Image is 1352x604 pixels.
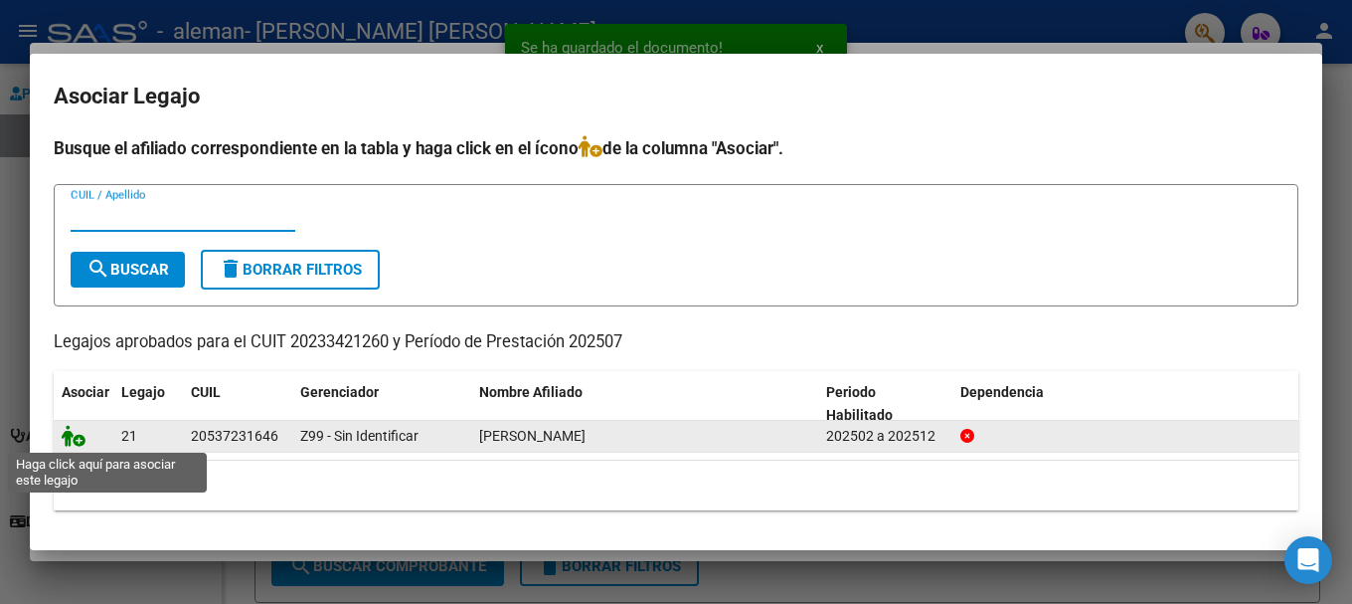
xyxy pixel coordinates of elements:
[300,384,379,400] span: Gerenciador
[292,371,471,437] datatable-header-cell: Gerenciador
[54,461,1298,510] div: 1 registros
[86,261,169,279] span: Buscar
[54,78,1298,115] h2: Asociar Legajo
[71,252,185,288] button: Buscar
[54,371,113,437] datatable-header-cell: Asociar
[183,371,292,437] datatable-header-cell: CUIL
[818,371,952,437] datatable-header-cell: Periodo Habilitado
[62,384,109,400] span: Asociar
[219,261,362,279] span: Borrar Filtros
[1284,536,1332,584] div: Open Intercom Messenger
[479,428,586,444] span: PASCUAL DANIEL EMILIANO
[952,371,1299,437] datatable-header-cell: Dependencia
[300,428,419,444] span: Z99 - Sin Identificar
[219,257,243,281] mat-icon: delete
[960,384,1044,400] span: Dependencia
[121,384,165,400] span: Legajo
[54,330,1298,355] p: Legajos aprobados para el CUIT 20233421260 y Período de Prestación 202507
[191,425,278,448] div: 20537231646
[54,135,1298,161] h4: Busque el afiliado correspondiente en la tabla y haga click en el ícono de la columna "Asociar".
[121,428,137,444] span: 21
[191,384,221,400] span: CUIL
[201,250,380,290] button: Borrar Filtros
[479,384,583,400] span: Nombre Afiliado
[471,371,818,437] datatable-header-cell: Nombre Afiliado
[826,425,944,448] div: 202502 a 202512
[86,257,110,281] mat-icon: search
[826,384,893,423] span: Periodo Habilitado
[113,371,183,437] datatable-header-cell: Legajo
